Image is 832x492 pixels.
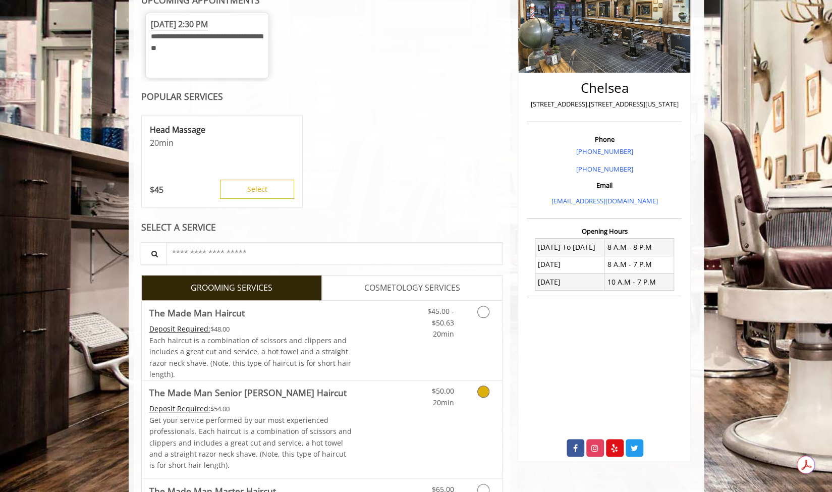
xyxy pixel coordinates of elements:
[535,239,604,256] td: [DATE] To [DATE]
[604,239,674,256] td: 8 A.M - 8 P.M
[141,242,167,265] button: Service Search
[191,282,272,295] span: GROOMING SERVICES
[364,282,460,295] span: COSMETOLOGY SERVICES
[529,182,679,189] h3: Email
[149,323,352,335] div: $48.00
[432,329,454,339] span: 20min
[149,306,245,320] b: The Made Man Haircut
[149,403,352,414] div: $54.00
[149,404,210,413] span: This service needs some Advance to be paid before we block your appointment
[149,324,210,334] span: This service needs some Advance to be paid before we block your appointment
[535,256,604,273] td: [DATE]
[529,99,679,110] p: [STREET_ADDRESS],[STREET_ADDRESS][US_STATE]
[551,196,657,205] a: [EMAIL_ADDRESS][DOMAIN_NAME]
[431,386,454,396] span: $50.00
[529,81,679,95] h2: Chelsea
[150,184,154,195] span: $
[159,137,174,148] span: min
[149,415,352,471] p: Get your service performed by our most experienced professionals. Each haircut is a combination o...
[150,124,294,135] p: Head Massage
[149,336,351,379] span: Each haircut is a combination of scissors and clippers and includes a great cut and service, a ho...
[432,398,454,407] span: 20min
[220,180,294,199] button: Select
[535,274,604,291] td: [DATE]
[141,90,223,102] b: POPULAR SERVICES
[151,19,208,30] span: [DATE] 2:30 PM
[576,147,633,156] a: [PHONE_NUMBER]
[604,256,674,273] td: 8 A.M - 7 P.M
[604,274,674,291] td: 10 A.M - 7 P.M
[427,306,454,327] span: $45.00 - $50.63
[150,137,294,148] p: 20
[150,184,163,195] p: 45
[141,223,503,232] div: SELECT A SERVICE
[527,228,682,235] h3: Opening Hours
[576,165,633,174] a: [PHONE_NUMBER]
[149,386,347,400] b: The Made Man Senior [PERSON_NAME] Haircut
[529,136,679,143] h3: Phone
